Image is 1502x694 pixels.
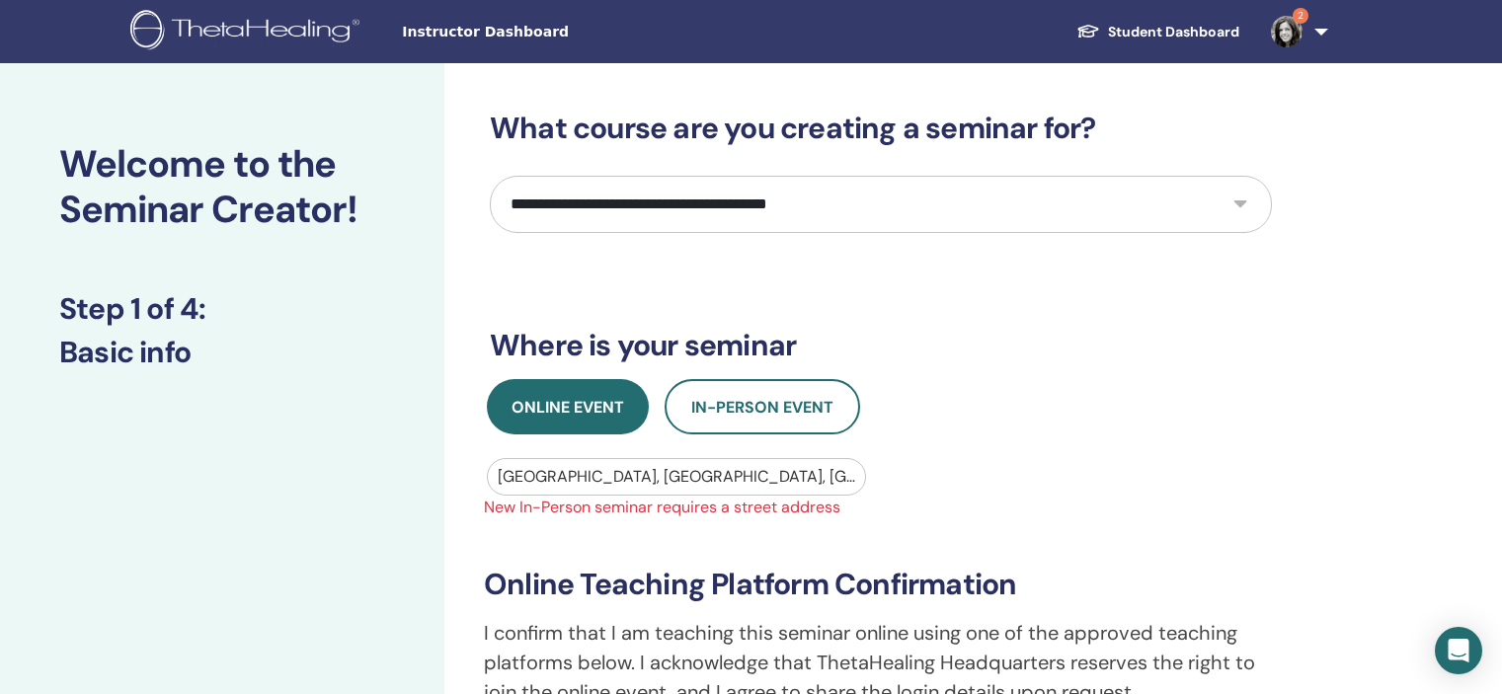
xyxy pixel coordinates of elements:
[490,111,1272,146] h3: What course are you creating a seminar for?
[691,397,833,418] span: In-Person Event
[1271,16,1303,47] img: default.jpg
[512,397,624,418] span: Online Event
[59,142,385,232] h2: Welcome to the Seminar Creator!
[487,379,649,434] button: Online Event
[402,22,698,42] span: Instructor Dashboard
[1435,627,1482,674] div: Open Intercom Messenger
[1061,14,1255,50] a: Student Dashboard
[490,328,1272,363] h3: Where is your seminar
[59,291,385,327] h3: Step 1 of 4 :
[59,335,385,370] h3: Basic info
[665,379,860,434] button: In-Person Event
[1293,8,1308,24] span: 2
[130,10,366,54] img: logo.png
[472,496,1290,519] span: New In-Person seminar requires a street address
[1076,23,1100,39] img: graduation-cap-white.svg
[484,567,1278,602] h3: Online Teaching Platform Confirmation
